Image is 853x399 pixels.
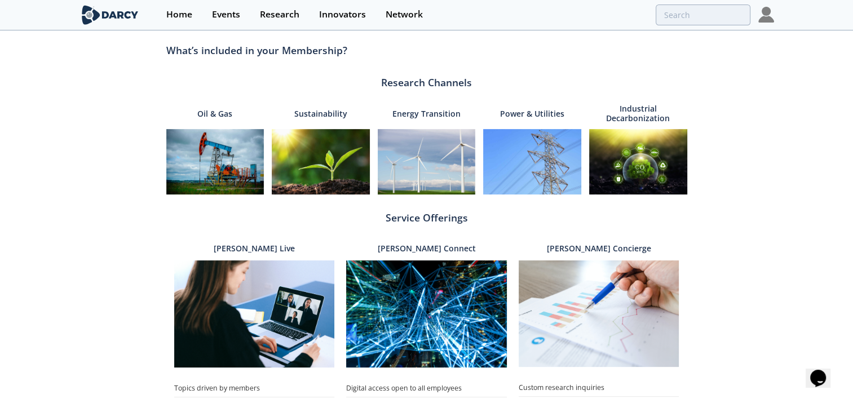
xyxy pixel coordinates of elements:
img: logo-wide.svg [79,5,141,25]
img: Profile [758,7,774,23]
li: Digital access open to all employees [346,379,507,397]
li: Topics driven by members [174,379,335,397]
div: Research Channels [166,75,687,90]
div: Innovators [319,10,366,19]
div: Service Offerings [166,210,687,225]
div: Network [386,10,423,19]
p: Power & Utilities [500,101,564,125]
li: Custom research inquiries [519,379,679,397]
p: Sustainability [294,101,347,125]
p: Oil & Gas [197,101,232,125]
img: live-17253cde4cdabfb05c4a20972cc3b2f9.jpg [174,260,335,367]
img: concierge-5db4edbf2153b3da9c7aa0fe793e4c1d.jpg [519,260,679,367]
div: Events [212,10,240,19]
img: sustainability-770903ad21d5b8021506027e77cf2c8d.jpg [272,129,370,194]
input: Advanced Search [656,5,750,25]
iframe: chat widget [806,354,842,388]
img: power-0245a545bc4df729e8541453bebf1337.jpg [483,129,581,194]
p: Industrial Decarbonization [589,101,687,125]
img: industrial-decarbonization-299db23ffd2d26ea53b85058e0ea4a31.jpg [589,129,687,194]
p: [PERSON_NAME] Connect [377,243,475,254]
p: [PERSON_NAME] Concierge [547,243,651,254]
p: [PERSON_NAME] Live [214,243,295,254]
div: What’s included in your Membership? [166,38,687,64]
div: Research [260,10,299,19]
p: Energy Transition [392,101,461,125]
img: oilandgas-64dff166b779d667df70ba2f03b7bb17.jpg [166,129,264,194]
img: energy-e11202bc638c76e8d54b5a3ddfa9579d.jpg [378,129,476,194]
img: connect-8d431ec54df3a5dd744a4bcccedeb8a0.jpg [346,260,507,367]
div: Home [166,10,192,19]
